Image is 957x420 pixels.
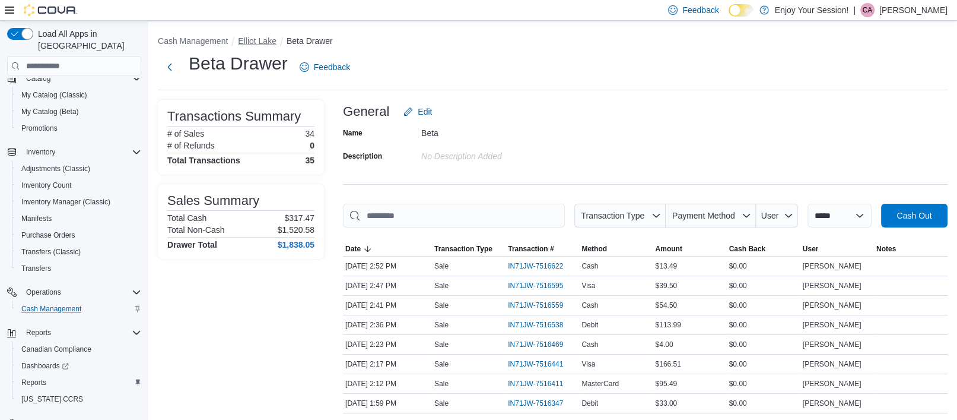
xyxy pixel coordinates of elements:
[278,240,314,250] h4: $1,838.05
[508,340,563,349] span: IN71JW-7516469
[343,151,382,161] label: Description
[729,4,753,17] input: Dark Mode
[26,147,55,157] span: Inventory
[17,359,141,373] span: Dashboards
[756,204,798,228] button: User
[12,374,146,391] button: Reports
[12,391,146,408] button: [US_STATE] CCRS
[167,225,225,235] h6: Total Non-Cash
[581,359,595,369] span: Visa
[853,3,856,17] p: |
[727,337,800,352] div: $0.00
[21,326,141,340] span: Reports
[874,242,948,256] button: Notes
[17,245,85,259] a: Transfers (Classic)
[803,359,861,369] span: [PERSON_NAME]
[343,105,389,119] h3: General
[896,210,931,222] span: Cash Out
[343,204,565,228] input: This is a search bar. As you type, the results lower in the page will automatically filter.
[343,279,432,293] div: [DATE] 2:47 PM
[343,357,432,371] div: [DATE] 2:17 PM
[761,211,779,220] span: User
[803,379,861,389] span: [PERSON_NAME]
[17,178,77,192] a: Inventory Count
[421,124,580,138] div: Beta
[17,392,141,406] span: Washington CCRS
[434,379,449,389] p: Sale
[21,181,72,190] span: Inventory Count
[800,242,874,256] button: User
[508,379,563,389] span: IN71JW-7516411
[167,109,301,124] h3: Transactions Summary
[508,281,563,290] span: IN71JW-7516595
[158,35,948,49] nav: An example of EuiBreadcrumbs
[12,103,146,120] button: My Catalog (Beta)
[17,162,95,176] a: Adjustments (Classic)
[21,345,91,354] span: Canadian Compliance
[343,259,432,273] div: [DATE] 2:52 PM
[17,261,56,276] a: Transfers
[803,399,861,408] span: [PERSON_NAME]
[26,328,51,337] span: Reports
[12,194,146,210] button: Inventory Manager (Classic)
[12,120,146,137] button: Promotions
[21,378,46,387] span: Reports
[167,129,204,138] h6: # of Sales
[655,359,681,369] span: $166.51
[655,281,677,290] span: $39.50
[574,204,666,228] button: Transaction Type
[655,244,682,254] span: Amount
[581,211,644,220] span: Transaction Type
[775,3,849,17] p: Enjoy Your Session!
[305,129,314,138] p: 34
[508,357,575,371] button: IN71JW-7516441
[21,247,81,257] span: Transfers (Classic)
[167,194,259,208] h3: Sales Summary
[655,301,677,310] span: $54.50
[238,36,276,46] button: Elliot Lake
[860,3,875,17] div: Chantel Albert
[434,359,449,369] p: Sale
[343,318,432,332] div: [DATE] 2:36 PM
[803,340,861,349] span: [PERSON_NAME]
[158,36,228,46] button: Cash Management
[295,55,355,79] a: Feedback
[167,156,240,165] h4: Total Transactions
[581,340,598,349] span: Cash
[17,88,141,102] span: My Catalog (Classic)
[345,244,361,254] span: Date
[343,396,432,410] div: [DATE] 1:59 PM
[17,228,141,242] span: Purchase Orders
[17,88,92,102] a: My Catalog (Classic)
[310,141,314,150] p: 0
[343,337,432,352] div: [DATE] 2:23 PM
[17,162,141,176] span: Adjustments (Classic)
[655,320,681,330] span: $113.99
[881,204,948,228] button: Cash Out
[434,261,449,271] p: Sale
[655,340,673,349] span: $4.00
[17,245,141,259] span: Transfers (Classic)
[167,213,206,223] h6: Total Cash
[167,141,214,150] h6: # of Refunds
[508,359,563,369] span: IN71JW-7516441
[343,128,363,138] label: Name
[672,211,735,220] span: Payment Method
[17,375,51,390] a: Reports
[581,261,598,271] span: Cash
[17,261,141,276] span: Transfers
[17,228,80,242] a: Purchase Orders
[434,281,449,290] p: Sale
[803,261,861,271] span: [PERSON_NAME]
[508,318,575,332] button: IN71JW-7516538
[508,377,575,391] button: IN71JW-7516411
[21,285,141,299] span: Operations
[21,361,69,371] span: Dashboards
[2,324,146,341] button: Reports
[803,244,819,254] span: User
[581,320,598,330] span: Debit
[284,213,314,223] p: $317.47
[434,340,449,349] p: Sale
[158,55,182,79] button: Next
